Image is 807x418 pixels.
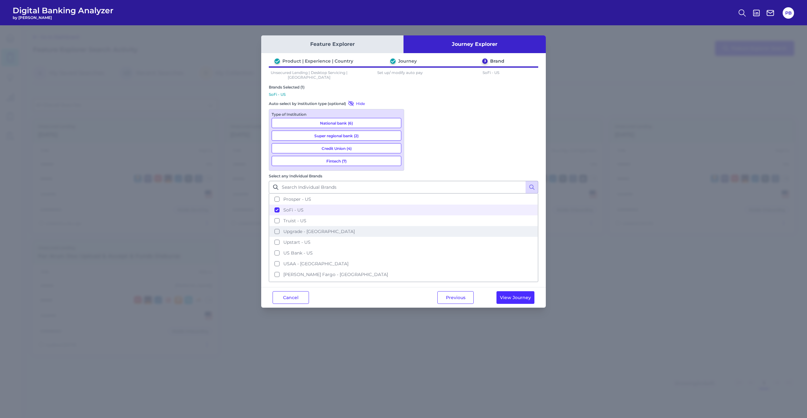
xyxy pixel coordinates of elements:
[282,58,353,64] div: Product | Experience | Country
[13,6,114,15] span: Digital Banking Analyzer
[360,70,441,80] p: Set up/ modify auto pay
[269,174,322,178] label: Select any Individual Brands
[482,58,488,64] div: 3
[269,70,350,80] p: Unsecured Lending | Desktop Servicing | [GEOGRAPHIC_DATA]
[269,92,538,97] p: SoFi - US
[261,35,403,53] button: Feature Explorer
[272,156,401,166] button: Fintech (7)
[496,291,534,304] button: View Journey
[272,118,401,128] button: National bank (6)
[283,250,313,256] span: US Bank - US
[451,70,532,80] p: SoFi - US
[13,15,114,20] span: by [PERSON_NAME]
[283,218,306,224] span: Truist - US
[269,85,538,89] div: Brands Selected (1)
[398,58,417,64] div: Journey
[269,280,538,291] button: [PERSON_NAME] Credit Union - [GEOGRAPHIC_DATA]
[269,215,538,226] button: Truist - US
[437,291,474,304] button: Previous
[783,7,794,19] button: PB
[490,58,504,64] div: Brand
[283,261,348,267] span: USAA - [GEOGRAPHIC_DATA]
[269,269,538,280] button: [PERSON_NAME] Fargo - [GEOGRAPHIC_DATA]
[269,226,538,237] button: Upgrade - [GEOGRAPHIC_DATA]
[269,258,538,269] button: USAA - [GEOGRAPHIC_DATA]
[346,100,365,107] button: Hide
[403,35,546,53] button: Journey Explorer
[272,143,401,153] button: Credit Union (4)
[269,181,538,194] input: Search Individual Brands
[283,272,388,277] span: [PERSON_NAME] Fargo - [GEOGRAPHIC_DATA]
[269,194,538,205] button: Prosper - US
[269,100,404,107] div: Auto-select by institution type (optional)
[269,237,538,248] button: Upstart - US
[272,112,401,117] div: Type of Institution
[283,239,311,245] span: Upstart - US
[283,229,355,234] span: Upgrade - [GEOGRAPHIC_DATA]
[283,196,311,202] span: Prosper - US
[269,205,538,215] button: SoFi - US
[273,291,309,304] button: Cancel
[269,248,538,258] button: US Bank - US
[272,131,401,141] button: Super regional bank (2)
[283,207,304,213] span: SoFi - US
